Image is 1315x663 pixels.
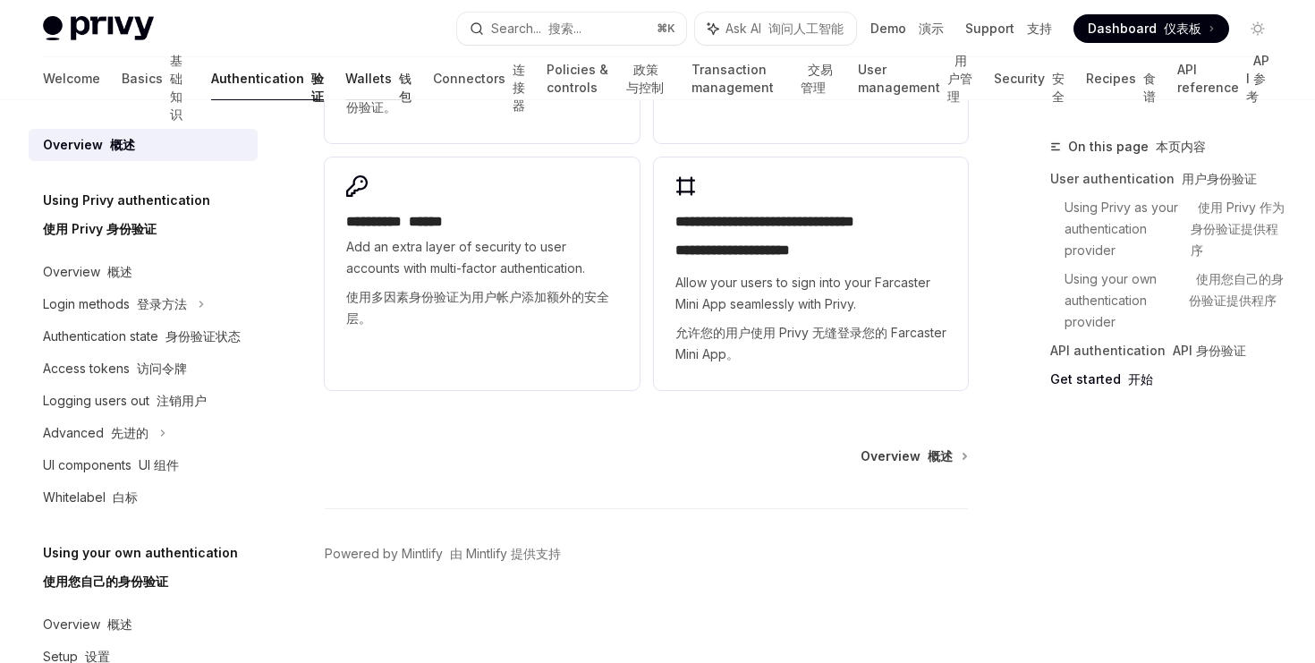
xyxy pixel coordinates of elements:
font: 本页内容 [1156,139,1206,154]
a: Connectors 连接器 [433,57,525,100]
a: Overview 概述 [29,608,258,641]
font: 验证 [311,71,324,104]
div: Authentication state [43,326,241,347]
a: User management 用户管理 [858,57,972,100]
a: Authentication state 身份验证状态 [29,320,258,353]
div: Search... [491,18,581,39]
font: 政策与控制 [626,62,664,95]
a: Logging users out 注销用户 [29,385,258,417]
div: Logging users out [43,390,207,412]
div: Whitelabel [43,487,138,508]
span: Ask AI [725,20,844,38]
font: 注销用户 [157,393,207,408]
a: Access tokens 访问令牌 [29,353,258,385]
div: UI components [43,455,179,476]
font: 询问人工智能 [768,21,844,36]
div: Overview [43,134,135,156]
a: Wallets 钱包 [345,57,411,100]
font: 食谱 [1143,71,1156,104]
font: 概述 [107,616,132,632]
font: 白标 [113,489,138,505]
h5: Using Privy authentication [43,190,210,247]
a: Authentication 验证 [211,57,324,100]
font: 搜索... [548,21,581,36]
font: 先进的 [111,425,148,440]
font: 由 Mintlify 提供支持 [450,546,561,561]
button: Search... 搜索...⌘K [457,13,687,45]
a: Overview 概述 [861,447,966,465]
font: 访问令牌 [137,361,187,376]
a: Welcome [43,57,100,100]
font: 演示 [919,21,944,36]
font: 开始 [1128,371,1153,387]
span: Overview [861,447,953,465]
font: 使用您自己的身份验证 [43,574,168,589]
a: Using Privy as your authentication provider 使用 Privy 作为身份验证提供程序 [1065,193,1286,265]
font: 基础知识 [170,53,182,122]
font: 使用多因素身份验证为用户帐户添加额外的安全层。 [346,289,609,326]
a: Transaction management 交易管理 [691,57,836,100]
span: On this page [1068,136,1206,157]
a: API authentication API 身份验证 [1050,336,1286,365]
span: Dashboard [1088,20,1201,38]
a: Overview 概述 [29,256,258,288]
button: Ask AI 询问人工智能 [695,13,856,45]
span: ⌘ K [657,21,675,36]
a: Basics 基础知识 [122,57,190,100]
font: 安全 [1052,71,1065,104]
a: Support 支持 [965,20,1052,38]
span: Allow your users to sign into your Farcaster Mini App seamlessly with Privy. [675,272,946,372]
font: 支持 [1027,21,1052,36]
font: 概述 [107,264,132,279]
font: 仪表板 [1164,21,1201,36]
font: 使用 Privy 身份验证 [43,221,157,236]
h5: Using your own authentication [43,542,238,599]
a: Powered by Mintlify 由 Mintlify 提供支持 [325,545,561,563]
font: UI 组件 [139,457,179,472]
font: API 身份验证 [1173,343,1246,358]
a: Demo 演示 [870,20,944,38]
a: Policies & controls 政策与控制 [547,57,671,100]
div: Login methods [43,293,187,315]
a: Using your own authentication provider 使用您自己的身份验证提供程序 [1065,265,1286,336]
a: Security 安全 [994,57,1065,100]
div: Advanced [43,422,148,444]
font: 使用 Privy 作为身份验证提供程序 [1191,200,1285,258]
img: light logo [43,16,154,41]
font: 身份验证状态 [165,328,241,344]
font: 使用您自己的身份验证提供程序 [1189,271,1284,308]
a: User authentication 用户身份验证 [1050,165,1286,193]
a: UI components UI 组件 [29,449,258,481]
font: 概述 [928,448,953,463]
a: Dashboard 仪表板 [1073,14,1229,43]
a: Whitelabel 白标 [29,481,258,514]
div: Overview [43,614,132,635]
font: 连接器 [513,62,525,113]
a: Get started 开始 [1050,365,1286,394]
div: Overview [43,261,132,283]
span: Add an extra layer of security to user accounts with multi-factor authentication. [346,236,617,336]
a: Recipes 食谱 [1086,57,1156,100]
font: 用户管理 [947,53,972,104]
a: Overview 概述 [29,129,258,161]
button: Toggle dark mode [1243,14,1272,43]
font: 钱包 [399,71,411,104]
font: 登录方法 [137,296,187,311]
a: API reference API 参考 [1177,57,1272,100]
font: 交易管理 [801,62,833,95]
font: 允许您的用户使用 Privy 无缝登录您的 Farcaster Mini App。 [675,325,946,361]
font: 概述 [110,137,135,152]
font: API 参考 [1246,53,1269,104]
div: Access tokens [43,358,187,379]
a: **** ***** **** *Add an extra layer of security to user accounts with multi-factor authentication... [325,157,639,390]
font: 用户身份验证 [1182,171,1257,186]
